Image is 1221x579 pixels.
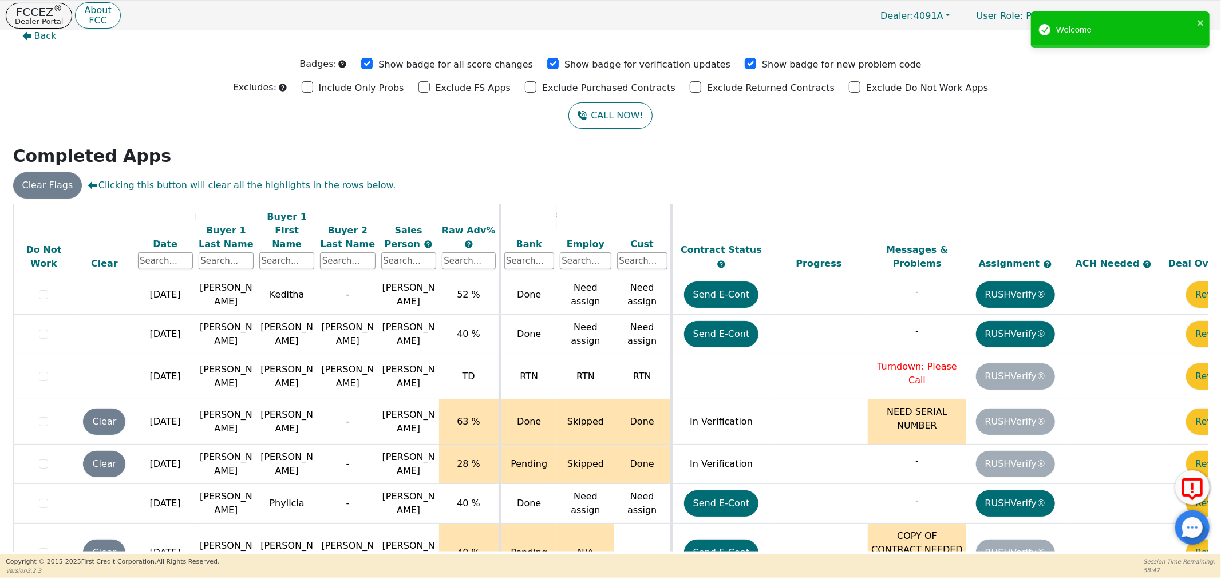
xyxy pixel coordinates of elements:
[317,445,378,484] td: -
[382,451,435,476] span: [PERSON_NAME]
[256,275,317,315] td: Keditha
[976,490,1055,517] button: RUSHVerify®
[457,547,480,558] span: 40 %
[436,81,511,95] p: Exclude FS Apps
[463,371,475,382] span: TD
[13,146,172,166] strong: Completed Apps
[6,3,72,29] a: FCCEZ®Dealer Portal
[684,321,759,347] button: Send E-Cont
[504,252,555,269] input: Search...
[560,252,611,269] input: Search...
[871,454,963,468] p: -
[382,540,435,565] span: [PERSON_NAME]
[614,484,671,524] td: Need assign
[299,57,337,71] p: Badges:
[135,399,196,445] td: [DATE]
[75,2,120,29] button: AboutFCC
[684,490,759,517] button: Send E-Cont
[13,23,66,49] button: Back
[773,257,866,271] div: Progress
[196,399,256,445] td: [PERSON_NAME]
[542,81,675,95] p: Exclude Purchased Contracts
[871,360,963,387] p: Turndown: Please Call
[135,445,196,484] td: [DATE]
[233,81,276,94] p: Excludes:
[762,58,922,72] p: Show badge for new problem code
[557,399,614,445] td: Skipped
[84,16,111,25] p: FCC
[256,445,317,484] td: [PERSON_NAME]
[138,252,193,269] input: Search...
[457,498,480,509] span: 40 %
[385,224,424,249] span: Sales Person
[1144,566,1215,574] p: 58:47
[1144,557,1215,566] p: Session Time Remaining:
[617,252,667,269] input: Search...
[871,285,963,299] p: -
[684,281,759,308] button: Send E-Cont
[196,315,256,354] td: [PERSON_NAME]
[17,243,72,271] div: Do Not Work
[320,252,375,269] input: Search...
[614,445,671,484] td: Done
[6,557,219,567] p: Copyright © 2015- 2025 First Credit Corporation.
[317,399,378,445] td: -
[317,354,378,399] td: [PERSON_NAME]
[457,289,480,300] span: 52 %
[681,244,762,255] span: Contract Status
[500,484,557,524] td: Done
[564,58,730,72] p: Show badge for verification updates
[320,223,375,251] div: Buyer 2 Last Name
[707,81,835,95] p: Exclude Returned Contracts
[196,354,256,399] td: [PERSON_NAME]
[196,445,256,484] td: [PERSON_NAME]
[617,237,667,251] div: Cust
[871,405,963,433] p: NEED SERIAL NUMBER
[15,18,63,25] p: Dealer Portal
[1076,7,1215,25] button: 4091A:[PERSON_NAME]
[88,179,396,192] span: Clicking this button will clear all the highlights in the rows below.
[557,275,614,315] td: Need assign
[256,399,317,445] td: [PERSON_NAME]
[504,237,555,251] div: Bank
[135,275,196,315] td: [DATE]
[381,252,436,269] input: Search...
[457,458,480,469] span: 28 %
[317,275,378,315] td: -
[965,5,1073,27] a: User Role: Primary
[868,7,962,25] button: Dealer:4091A
[1076,258,1143,269] span: ACH Needed
[199,223,254,251] div: Buyer 1 Last Name
[871,243,963,271] div: Messages & Problems
[34,29,57,43] span: Back
[614,354,671,399] td: RTN
[457,328,480,339] span: 40 %
[382,322,435,346] span: [PERSON_NAME]
[54,3,62,14] sup: ®
[13,172,82,199] button: Clear Flags
[442,252,496,269] input: Search...
[317,315,378,354] td: [PERSON_NAME]
[382,364,435,388] span: [PERSON_NAME]
[880,10,943,21] span: 4091A
[259,252,314,269] input: Search...
[378,58,533,72] p: Show badge for all score changes
[557,484,614,524] td: Need assign
[568,102,653,129] button: CALL NOW!
[135,484,196,524] td: [DATE]
[77,257,132,271] div: Clear
[866,81,988,95] p: Exclude Do Not Work Apps
[557,315,614,354] td: Need assign
[6,566,219,575] p: Version 3.2.3
[256,354,317,399] td: [PERSON_NAME]
[442,224,496,235] span: Raw Adv%
[256,315,317,354] td: [PERSON_NAME]
[500,399,557,445] td: Done
[976,321,1055,347] button: RUSHVerify®
[977,10,1023,21] span: User Role :
[614,315,671,354] td: Need assign
[83,451,125,477] button: Clear
[965,5,1073,27] p: Primary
